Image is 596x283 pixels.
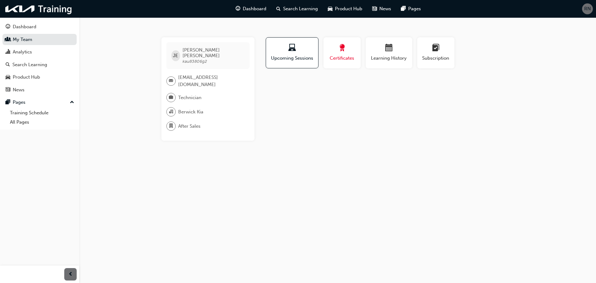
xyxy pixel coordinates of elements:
span: Product Hub [335,5,362,12]
span: RN [584,5,591,12]
a: Product Hub [2,71,77,83]
span: Pages [408,5,421,12]
span: Learning History [370,55,408,62]
a: All Pages [7,117,77,127]
a: search-iconSearch Learning [271,2,323,15]
div: Analytics [13,48,32,56]
span: news-icon [372,5,377,13]
span: people-icon [6,37,10,43]
a: pages-iconPages [396,2,426,15]
span: guage-icon [6,24,10,30]
a: Search Learning [2,59,77,71]
span: [EMAIL_ADDRESS][DOMAIN_NAME] [178,74,245,88]
a: car-iconProduct Hub [323,2,367,15]
a: guage-iconDashboard [231,2,271,15]
span: Technician [178,94,201,101]
span: search-icon [6,62,10,68]
span: After Sales [178,123,201,130]
span: organisation-icon [169,108,173,116]
span: email-icon [169,77,173,85]
a: Training Schedule [7,108,77,118]
span: chart-icon [6,49,10,55]
span: News [379,5,391,12]
button: Pages [2,97,77,108]
img: kia-training [3,2,74,15]
div: Product Hub [13,74,40,81]
div: Search Learning [12,61,47,68]
button: Learning History [366,37,412,68]
button: Upcoming Sessions [266,37,318,68]
span: prev-icon [68,271,73,278]
a: Dashboard [2,21,77,33]
span: pages-icon [6,100,10,105]
span: laptop-icon [288,44,296,52]
a: Analytics [2,46,77,58]
span: car-icon [6,75,10,80]
span: up-icon [70,98,74,107]
span: Search Learning [283,5,318,12]
button: Subscription [417,37,454,68]
div: Dashboard [13,23,36,30]
span: briefcase-icon [169,94,173,102]
span: learningplan-icon [432,44,440,52]
button: DashboardMy TeamAnalyticsSearch LearningProduct HubNews [2,20,77,97]
div: News [13,86,25,94]
span: search-icon [276,5,281,13]
a: news-iconNews [367,2,396,15]
div: Pages [13,99,25,106]
span: pages-icon [401,5,406,13]
span: calendar-icon [385,44,393,52]
span: Berwick Kia [178,108,203,116]
span: kau83806g2 [183,59,207,64]
span: award-icon [338,44,346,52]
span: Upcoming Sessions [271,55,314,62]
a: My Team [2,34,77,45]
span: Certificates [328,55,356,62]
button: Certificates [323,37,361,68]
span: department-icon [169,122,173,130]
button: RN [582,3,593,14]
span: [PERSON_NAME] [PERSON_NAME] [183,47,244,58]
a: News [2,84,77,96]
span: car-icon [328,5,332,13]
span: news-icon [6,87,10,93]
span: Dashboard [243,5,266,12]
span: guage-icon [236,5,240,13]
span: JE [173,52,178,59]
span: Subscription [422,55,450,62]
